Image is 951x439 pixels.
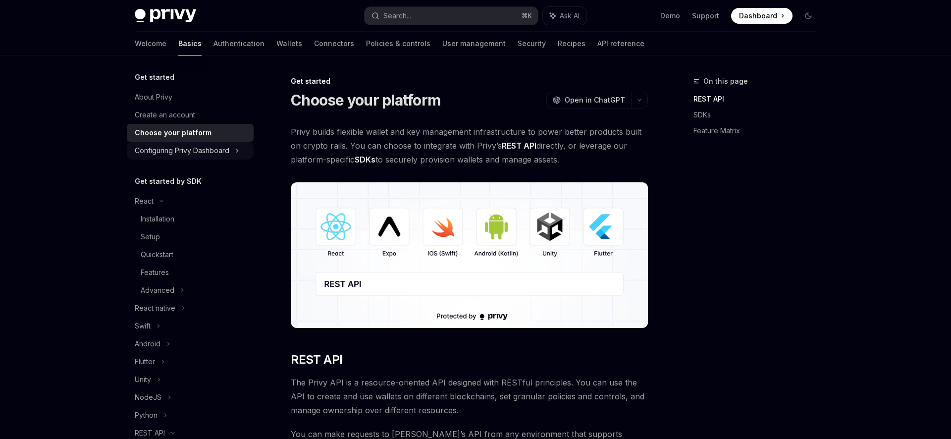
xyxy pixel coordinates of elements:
a: API reference [597,32,644,55]
a: Quickstart [127,246,254,264]
div: Quickstart [141,249,173,261]
h5: Get started by SDK [135,175,202,187]
a: Dashboard [731,8,792,24]
div: Unity [135,374,151,385]
div: Python [135,409,158,421]
a: Welcome [135,32,166,55]
div: Advanced [141,284,174,296]
div: NodeJS [135,391,161,403]
div: Search... [383,10,411,22]
a: About Privy [127,88,254,106]
a: Authentication [213,32,264,55]
strong: SDKs [355,155,375,165]
a: Basics [178,32,202,55]
img: images/Platform2.png [291,182,648,328]
span: Privy builds flexible wallet and key management infrastructure to power better products built on ... [291,125,648,166]
div: Setup [141,231,160,243]
a: Feature Matrix [693,123,824,139]
div: Android [135,338,160,350]
a: User management [442,32,506,55]
a: Create an account [127,106,254,124]
div: Configuring Privy Dashboard [135,145,229,157]
a: Policies & controls [366,32,430,55]
span: Ask AI [560,11,580,21]
div: REST API [135,427,165,439]
h5: Get started [135,71,174,83]
div: Swift [135,320,151,332]
span: Open in ChatGPT [565,95,625,105]
a: SDKs [693,107,824,123]
div: React [135,195,154,207]
span: Dashboard [739,11,777,21]
a: Demo [660,11,680,21]
button: Ask AI [543,7,586,25]
a: Choose your platform [127,124,254,142]
a: Installation [127,210,254,228]
div: React native [135,302,175,314]
div: Flutter [135,356,155,368]
a: Features [127,264,254,281]
button: Toggle dark mode [800,8,816,24]
span: REST API [291,352,342,368]
a: Security [518,32,546,55]
button: Open in ChatGPT [546,92,631,109]
div: Installation [141,213,174,225]
div: Get started [291,76,648,86]
img: dark logo [135,9,196,23]
div: Create an account [135,109,195,121]
a: Support [692,11,719,21]
div: Choose your platform [135,127,211,139]
a: Setup [127,228,254,246]
div: Features [141,267,169,278]
button: Search...⌘K [365,7,538,25]
a: Wallets [276,32,302,55]
a: Recipes [558,32,585,55]
span: ⌘ K [522,12,532,20]
a: REST API [693,91,824,107]
div: About Privy [135,91,172,103]
a: Connectors [314,32,354,55]
span: On this page [703,75,748,87]
h1: Choose your platform [291,91,440,109]
span: The Privy API is a resource-oriented API designed with RESTful principles. You can use the API to... [291,376,648,417]
strong: REST API [502,141,536,151]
